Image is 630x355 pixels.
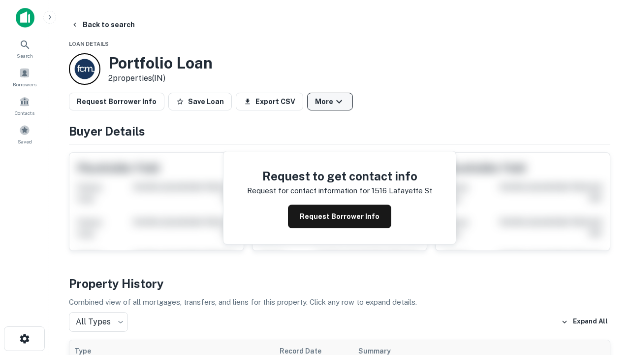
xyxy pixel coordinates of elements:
iframe: Chat Widget [581,276,630,323]
button: Expand All [559,315,610,329]
a: Contacts [3,92,46,119]
span: Borrowers [13,80,36,88]
button: Save Loan [168,93,232,110]
h3: Portfolio Loan [108,54,213,72]
h4: Property History [69,275,610,292]
p: Request for contact information for [247,185,370,197]
h4: Request to get contact info [247,167,432,185]
button: Request Borrower Info [69,93,164,110]
span: Saved [18,138,32,145]
a: Borrowers [3,64,46,90]
span: Loan Details [69,41,109,47]
h4: Buyer Details [69,122,610,140]
p: 2 properties (IN) [108,72,213,84]
img: capitalize-icon.png [16,8,34,28]
span: Contacts [15,109,34,117]
button: Export CSV [236,93,303,110]
button: Request Borrower Info [288,205,391,228]
a: Saved [3,121,46,147]
p: Combined view of all mortgages, transfers, and liens for this property. Click any row to expand d... [69,296,610,308]
a: Search [3,35,46,62]
p: 1516 lafayette st [372,185,432,197]
button: Back to search [67,16,139,34]
span: Search [17,52,33,60]
button: More [307,93,353,110]
div: All Types [69,312,128,332]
